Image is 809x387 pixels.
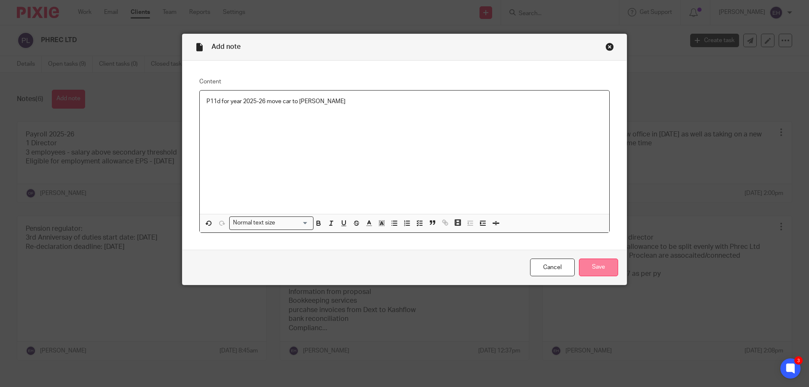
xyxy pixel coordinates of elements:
a: Cancel [530,259,575,277]
div: Search for option [229,216,313,230]
label: Content [199,77,610,86]
div: Close this dialog window [605,43,614,51]
input: Save [579,259,618,277]
div: 3 [794,356,803,365]
p: P11d for year 2025-26 move car to [PERSON_NAME] [206,97,603,106]
input: Search for option [278,219,308,227]
span: Add note [212,43,241,50]
span: Normal text size [231,219,277,227]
